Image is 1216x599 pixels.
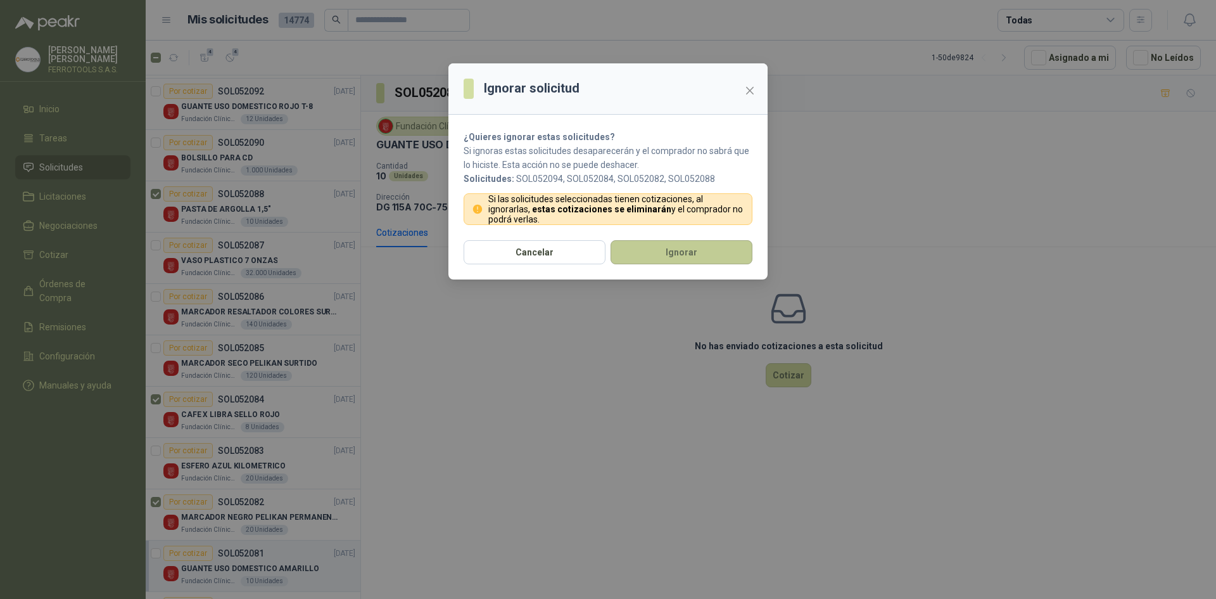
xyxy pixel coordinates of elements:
[532,204,671,214] strong: estas cotizaciones se eliminarán
[464,144,752,172] p: Si ignoras estas solicitudes desaparecerán y el comprador no sabrá que lo hiciste. Esta acción no...
[464,132,615,142] strong: ¿Quieres ignorar estas solicitudes?
[464,174,514,184] b: Solicitudes:
[740,81,760,101] button: Close
[464,172,752,186] p: SOL052094, SOL052084, SOL052082, SOL052088
[464,240,605,264] button: Cancelar
[488,194,745,224] p: Si las solicitudes seleccionadas tienen cotizaciones, al ignorarlas, y el comprador no podrá verlas.
[484,79,579,98] h3: Ignorar solicitud
[745,86,755,96] span: close
[611,240,752,264] button: Ignorar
